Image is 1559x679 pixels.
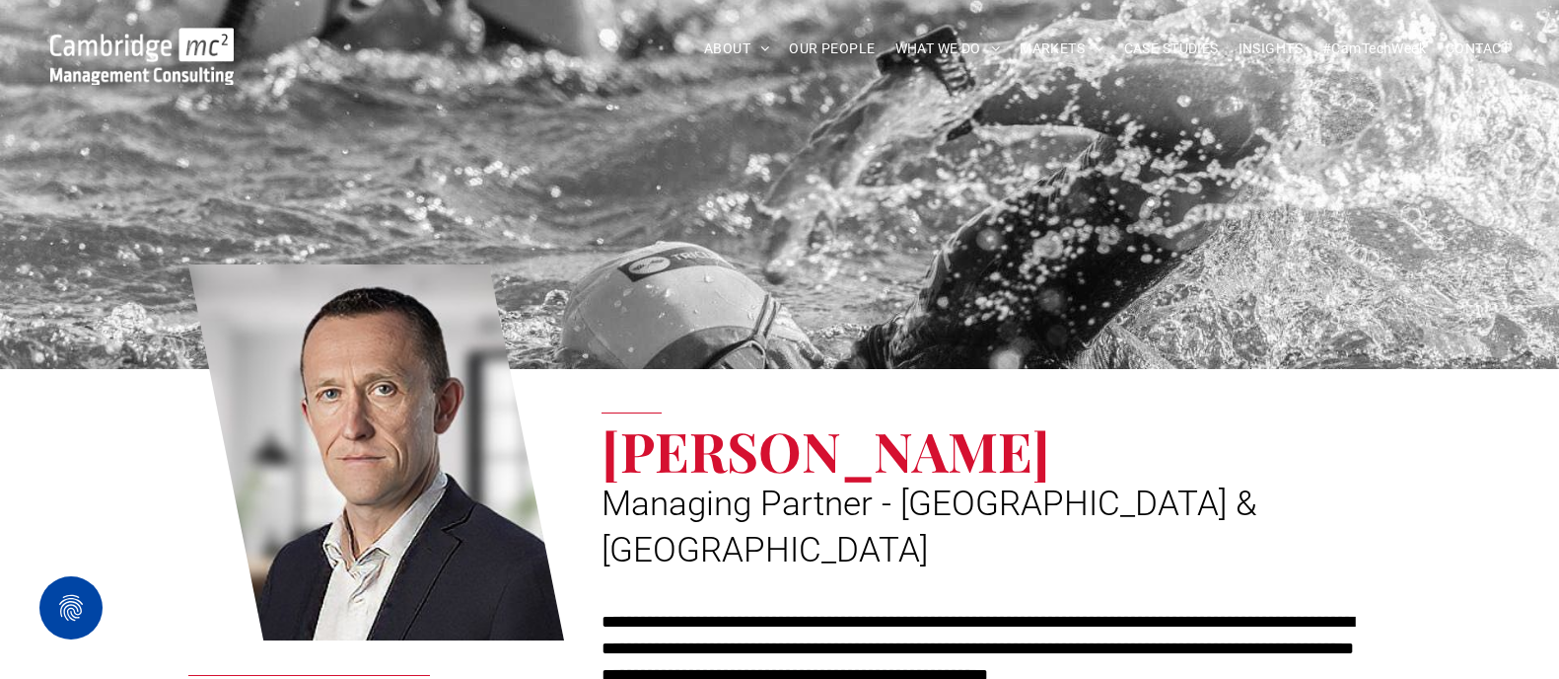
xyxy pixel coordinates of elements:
[602,414,1050,487] span: [PERSON_NAME]
[1436,34,1520,64] a: CONTACT
[1229,34,1312,64] a: INSIGHTS
[779,34,885,64] a: OUR PEOPLE
[1010,34,1113,64] a: MARKETS
[1312,34,1436,64] a: #CamTechWeek
[694,34,780,64] a: ABOUT
[50,28,234,85] img: Cambridge MC Logo
[886,34,1011,64] a: WHAT WE DO
[1114,34,1229,64] a: CASE STUDIES
[50,31,234,51] a: Your Business Transformed | Cambridge Management Consulting
[188,262,565,644] a: Jason Jennings | Managing Partner - UK & Ireland
[602,484,1257,570] span: Managing Partner - [GEOGRAPHIC_DATA] & [GEOGRAPHIC_DATA]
